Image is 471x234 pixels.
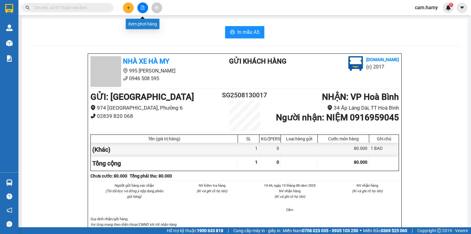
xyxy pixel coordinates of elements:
span: environment [123,68,128,73]
div: (Khác) [91,143,238,157]
div: 1 [238,143,259,157]
i: (Kí và ghi rõ họ tên) [274,194,305,199]
i: (Kí và ghi rõ họ tên) [197,189,227,193]
li: 995 [PERSON_NAME] [90,67,205,75]
span: caret-down [459,5,465,10]
li: (c) 2017 [366,63,399,71]
input: Tìm tên, số ĐT hoặc mã đơn [34,4,106,11]
img: warehouse-icon [6,40,13,46]
span: aim [155,6,159,10]
div: SL [239,136,258,141]
span: Miền Nam [283,227,358,234]
div: Tên (giá trị hàng) [92,136,236,141]
span: Tổng cộng [92,160,121,167]
button: file-add [137,2,148,13]
span: 0 [277,160,279,165]
span: file-add [140,6,145,10]
i: (Kí và ghi rõ họ tên) [352,189,383,193]
img: logo-vxr [5,4,13,13]
button: caret-down [457,2,467,13]
li: NV kiểm tra hàng [181,183,244,188]
span: question-circle [6,193,12,199]
i: (Tôi đã đọc và đồng ý nộp dung phiếu gửi hàng) [105,189,163,199]
img: warehouse-icon [6,179,13,186]
b: Nhà Xe Hà My [35,4,82,12]
img: icon-new-feature [446,5,451,10]
strong: 0708 023 035 - 0935 103 250 [302,228,358,233]
span: phone [90,113,96,119]
li: 14:44, ngày 13 tháng 08 năm 2025 [258,183,321,188]
span: plus [126,6,131,10]
span: printer [230,29,235,35]
b: Gửi khách hàng [229,57,286,65]
strong: 1900 633 818 [197,228,223,233]
sup: 1 [449,3,453,7]
img: warehouse-icon [6,25,13,31]
li: 0946 508 595 [90,75,205,82]
b: Tổng phải thu: 80.000 [130,174,172,178]
li: NV nhận hàng [258,188,321,194]
span: environment [90,105,96,110]
b: GỬI : [GEOGRAPHIC_DATA] [90,92,194,102]
div: Cước món hàng [319,136,367,141]
li: 995 [PERSON_NAME] [3,14,117,21]
span: environment [35,15,40,20]
button: printerIn mẫu A5 [225,26,264,38]
span: copyright [437,228,441,233]
i: Vui lòng mang theo điện thoại/CMND khi tới nhận hàng [90,222,176,227]
span: notification [6,207,12,213]
span: search [25,6,30,10]
li: Người gửi hàng xác nhận [103,183,166,188]
li: 02839 820 068 [90,112,219,120]
div: 1 BAO [369,143,399,157]
b: Chưa cước : 80.000 [90,174,127,178]
span: environment [327,105,332,110]
b: GỬI : [GEOGRAPHIC_DATA] [3,38,106,49]
li: 974 [GEOGRAPHIC_DATA], Phường 6 [90,104,219,112]
b: NHẬN : VP Hoà Bình [322,92,399,102]
span: phone [123,76,128,81]
span: Hỗ trợ kỹ thuật: [167,227,223,234]
h2: SG2508130017 [219,90,270,100]
img: logo.jpg [348,56,363,71]
span: 80.000 [354,160,367,165]
span: cam.hamy [410,4,443,11]
button: plus [123,2,134,13]
b: Người nhận : NIỆM 0916959045 [276,112,399,123]
div: Loại hàng gửi [282,136,316,141]
span: message [6,221,12,227]
span: Cung cấp máy in - giấy in: [233,227,281,234]
b: Nhà Xe Hà My [123,57,169,65]
div: 0 [259,143,281,157]
span: 1 [450,3,452,7]
span: ⚪️ [360,229,362,232]
button: aim [151,2,162,13]
img: solution-icon [6,55,13,62]
li: NV nhận hàng [336,183,399,188]
span: | [228,227,229,234]
span: 1 [255,160,258,165]
span: Miền Bắc [363,227,407,234]
b: [DOMAIN_NAME] [366,57,399,62]
div: 80.000 [318,143,369,157]
div: Ghi chú [371,136,397,141]
span: In mẫu A5 [237,28,259,36]
strong: 0369 525 060 [381,228,407,233]
li: 0946 508 595 [3,21,117,29]
span: | [412,227,413,234]
span: phone [35,22,40,27]
li: 34 Ấp Láng Dài, TT Hoà Bình [270,104,399,112]
div: KG/[PERSON_NAME] [261,136,279,141]
li: Cẩm [258,207,321,213]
